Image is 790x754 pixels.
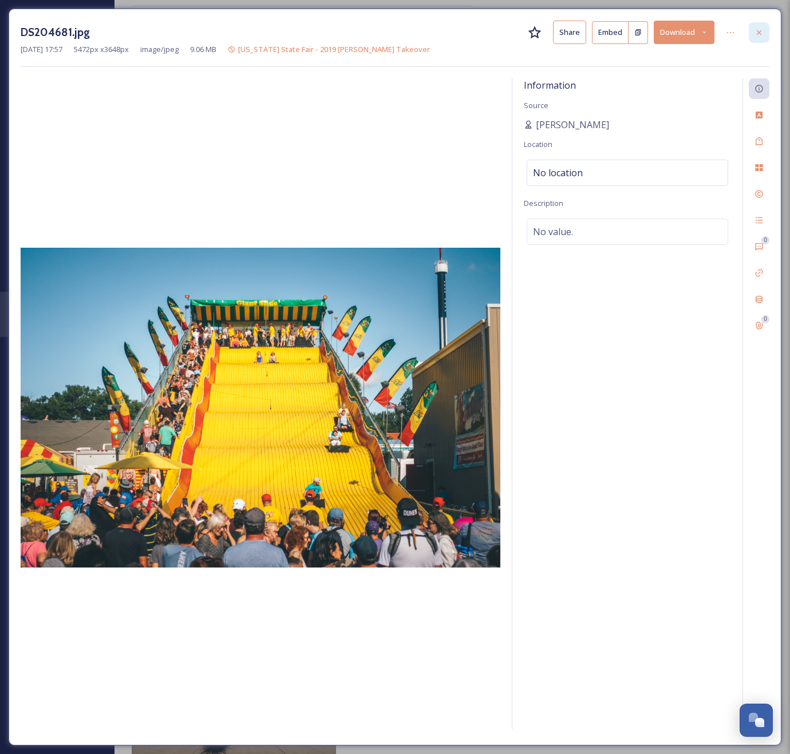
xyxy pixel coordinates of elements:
[190,44,216,55] span: 9.06 MB
[238,44,430,54] span: [US_STATE] State Fair - 2019 [PERSON_NAME] Takeover
[524,79,576,92] span: Information
[761,315,769,323] div: 0
[592,21,629,44] button: Embed
[524,198,563,208] span: Description
[533,166,583,180] span: No location
[533,225,573,239] span: No value.
[740,704,773,737] button: Open Chat
[524,139,552,149] span: Location
[21,248,500,568] img: 5-wl-0e3a5626-ac15-43c1-b072-97580a422e5c.jpg
[761,236,769,244] div: 0
[21,44,62,55] span: [DATE] 17:57
[140,44,179,55] span: image/jpeg
[74,44,129,55] span: 5472 px x 3648 px
[524,100,548,110] span: Source
[654,21,714,44] button: Download
[536,118,609,132] span: [PERSON_NAME]
[553,21,586,44] button: Share
[21,24,90,41] h3: DS204681.jpg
